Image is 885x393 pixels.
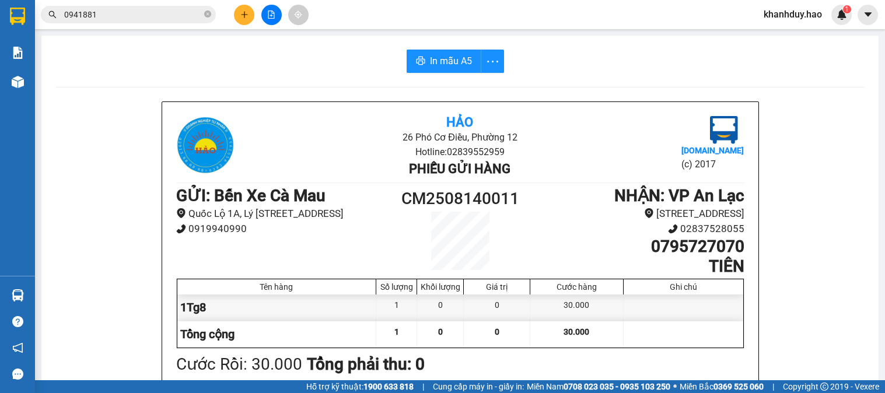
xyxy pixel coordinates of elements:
button: aim [288,5,309,25]
span: caret-down [863,9,873,20]
span: 0 [495,327,499,336]
sup: 1 [843,5,851,13]
span: Hỗ trợ kỹ thuật: [306,380,414,393]
span: 0 [438,327,443,336]
span: 1 [394,327,399,336]
input: Tìm tên, số ĐT hoặc mã đơn [64,8,202,21]
span: environment [644,208,654,218]
div: Cước Rồi : 30.000 [176,352,302,377]
h1: 0795727070 [531,237,744,257]
button: plus [234,5,254,25]
span: close-circle [204,9,211,20]
span: khanhduy.hao [754,7,831,22]
button: printerIn mẫu A5 [407,50,481,73]
img: logo.jpg [176,116,235,174]
b: Hảo [446,115,473,129]
li: 02837528055 [531,221,744,237]
div: Cước hàng [533,282,620,292]
div: 0 [417,294,464,321]
div: Giá trị [467,282,527,292]
li: 26 Phó Cơ Điều, Phường 12 [271,130,649,145]
span: | [422,380,424,393]
span: more [481,54,503,69]
span: printer [416,56,425,67]
button: file-add [261,5,282,25]
span: Miền Nam [527,380,670,393]
div: 0 [464,294,530,321]
h1: TIÊN [531,257,744,276]
li: [STREET_ADDRESS] [531,206,744,222]
span: message [12,369,23,380]
img: warehouse-icon [12,289,24,301]
span: search [48,10,57,19]
span: Miền Bắc [680,380,764,393]
span: plus [240,10,249,19]
strong: 0369 525 060 [713,382,764,391]
span: environment [176,208,186,218]
div: Số lượng [379,282,414,292]
li: Hotline: 02839552959 [271,145,649,159]
span: file-add [267,10,275,19]
div: 1 [376,294,417,321]
div: Khối lượng [420,282,460,292]
img: logo-vxr [10,8,25,25]
span: question-circle [12,316,23,327]
img: warehouse-icon [12,76,24,88]
li: Quốc Lộ 1A, Lý [STREET_ADDRESS] [176,206,389,222]
li: (c) 2017 [681,157,744,171]
b: Phiếu gửi hàng [409,162,510,176]
span: Cung cấp máy in - giấy in: [433,380,524,393]
div: Ghi chú [627,282,740,292]
span: 30.000 [564,327,589,336]
div: 30.000 [530,294,623,321]
img: solution-icon [12,47,24,59]
h1: CM2508140011 [389,186,531,212]
span: Tổng cộng [180,327,235,341]
span: ⚪️ [673,384,677,389]
img: logo.jpg [710,116,738,144]
span: In mẫu A5 [430,54,472,68]
span: notification [12,342,23,353]
span: | [772,380,774,393]
strong: 0708 023 035 - 0935 103 250 [564,382,670,391]
b: GỬI : Bến Xe Cà Mau [176,186,326,205]
span: phone [176,224,186,234]
span: close-circle [204,10,211,17]
div: Tên hàng [180,282,373,292]
b: [DOMAIN_NAME] [681,146,744,155]
span: copyright [820,383,828,391]
button: caret-down [858,5,878,25]
strong: 1900 633 818 [363,382,414,391]
li: 0919940990 [176,221,389,237]
span: phone [668,224,678,234]
img: icon-new-feature [837,9,847,20]
button: more [481,50,504,73]
span: 1 [845,5,849,13]
div: 1Tg8 [177,294,377,321]
b: Tổng phải thu: 0 [307,355,425,374]
span: aim [294,10,302,19]
b: NHẬN : VP An Lạc [614,186,744,205]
